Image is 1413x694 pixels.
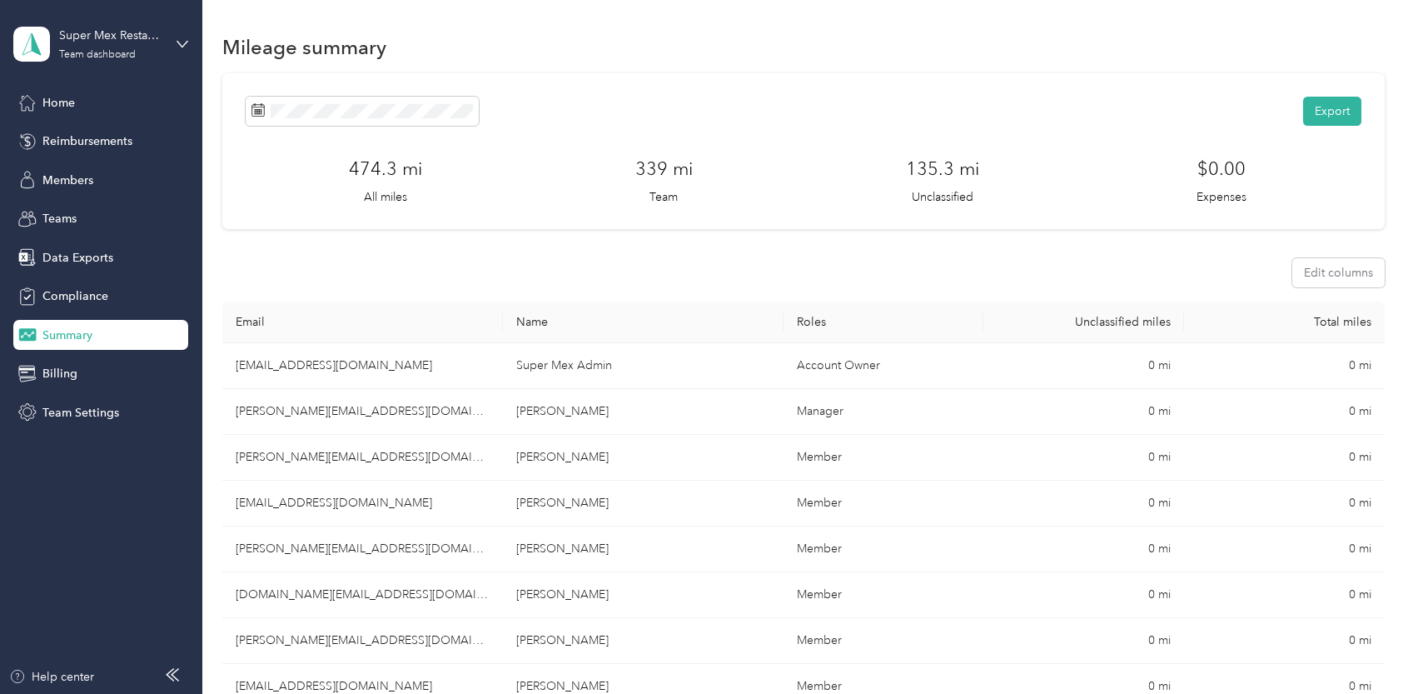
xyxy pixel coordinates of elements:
[983,618,1184,664] td: 0 mi
[59,27,163,44] div: Super Mex Restaurants, Inc.
[983,481,1184,527] td: 0 mi
[784,572,984,618] td: Member
[42,249,113,267] span: Data Exports
[1184,343,1385,389] td: 0 mi
[42,132,132,150] span: Reimbursements
[42,210,77,227] span: Teams
[784,435,984,481] td: Member
[503,618,784,664] td: Paloma Guerrero-Mercado
[1184,527,1385,572] td: 0 mi
[222,481,503,527] td: johnspringer17@gmail.com
[503,389,784,435] td: Juan Lujan
[59,50,136,60] div: Team dashboard
[1184,572,1385,618] td: 0 mi
[222,38,386,56] h1: Mileage summary
[1197,188,1246,206] p: Expenses
[1197,155,1246,182] h3: $0.00
[983,389,1184,435] td: 0 mi
[784,527,984,572] td: Member
[222,389,503,435] td: juan@supermex.com
[1184,302,1385,343] th: Total miles
[222,618,503,664] td: guerrero.paloma11@gmail.com
[42,365,77,382] span: Billing
[784,343,984,389] td: Account Owner
[222,527,503,572] td: jon@supermex.com
[503,572,784,618] td: Wendy Burciaga
[912,188,973,206] p: Unclassified
[42,172,93,189] span: Members
[635,155,693,182] h3: 339 mi
[784,618,984,664] td: Member
[906,155,979,182] h3: 135.3 mi
[983,572,1184,618] td: 0 mi
[222,343,503,389] td: billing@supermex.com
[983,435,1184,481] td: 0 mi
[1303,97,1361,126] button: Export
[42,327,92,344] span: Summary
[503,343,784,389] td: Super Mex Admin
[503,527,784,572] td: Jonathan Cannady
[222,435,503,481] td: william@supermex.com
[983,302,1184,343] th: Unclassified miles
[1320,601,1413,694] iframe: Everlance-gr Chat Button Frame
[649,188,678,206] p: Team
[503,435,784,481] td: William Ramirez
[983,527,1184,572] td: 0 mi
[983,343,1184,389] td: 0 mi
[1184,481,1385,527] td: 0 mi
[503,481,784,527] td: Jonathan Springer
[42,94,75,112] span: Home
[349,155,422,182] h3: 474.3 mi
[1184,389,1385,435] td: 0 mi
[364,188,407,206] p: All miles
[222,572,503,618] td: wen.bur.gal@gmail.com
[784,389,984,435] td: Manager
[1292,258,1385,287] button: Edit columns
[784,302,984,343] th: Roles
[1184,435,1385,481] td: 0 mi
[42,287,108,305] span: Compliance
[9,668,94,686] button: Help center
[42,404,119,422] span: Team Settings
[1184,618,1385,664] td: 0 mi
[784,481,984,527] td: Member
[503,302,784,343] th: Name
[222,302,503,343] th: Email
